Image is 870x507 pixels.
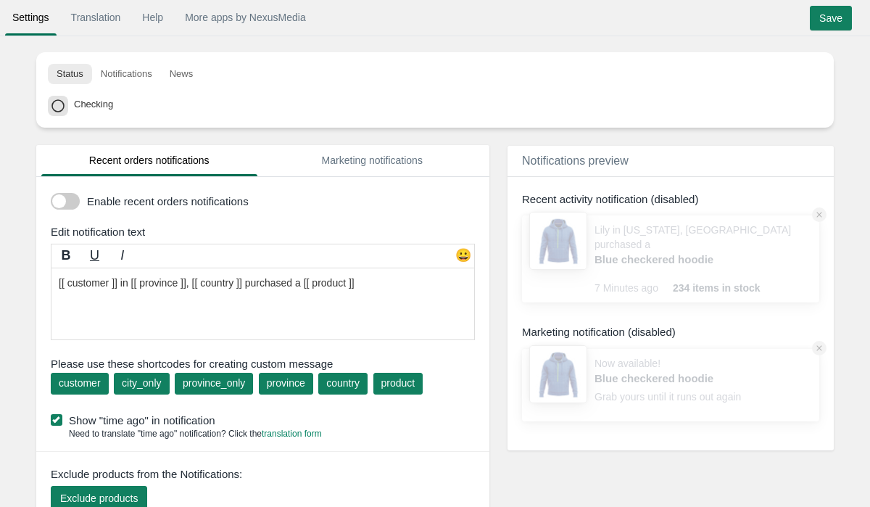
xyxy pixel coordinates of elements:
span: Please use these shortcodes for creating custom message [51,356,475,371]
a: Settings [5,4,57,30]
a: Help [135,4,170,30]
div: Need to translate "time ago" notification? Click the [51,428,322,440]
span: Exclude products from the Notifications: [51,466,242,482]
div: province_only [183,376,245,390]
img: 80x80_sample.jpg [529,212,587,270]
img: 80x80_sample.jpg [529,345,587,403]
div: Checking [74,96,813,112]
span: Exclude products [60,492,138,504]
i: I [120,248,124,263]
button: Status [48,64,92,84]
button: News [161,64,202,84]
u: U [90,248,99,263]
a: Recent orders notifications [41,145,257,176]
span: 234 items in stock [673,281,761,295]
label: Show "time ago" in notification [51,413,482,428]
span: 7 Minutes ago [594,281,673,295]
a: Marketing notifications [265,145,481,176]
div: customer [59,376,101,390]
div: product [381,376,415,390]
div: city_only [122,376,161,390]
a: More apps by NexusMedia [178,4,313,30]
div: 😀 [452,247,474,268]
a: Blue checkered hoodie [594,371,747,386]
div: Edit notification text [40,224,493,239]
label: Enable recent orders notifications [87,194,471,209]
div: Lily in [US_STATE], [GEOGRAPHIC_DATA] purchased a [594,223,812,281]
b: B [62,248,71,263]
a: Translation [64,4,128,30]
a: translation form [262,429,322,439]
a: Blue checkered hoodie [594,252,747,267]
div: Now available! Grab yours until it runs out again [594,356,747,414]
input: Save [810,6,852,30]
div: country [326,376,360,390]
textarea: [[ customer ]] in [[ province ]], [[ country ]] purchased a [[ product ]] [51,268,475,340]
button: Notifications [92,64,161,84]
div: province [267,376,305,390]
span: Notifications preview [522,154,629,167]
